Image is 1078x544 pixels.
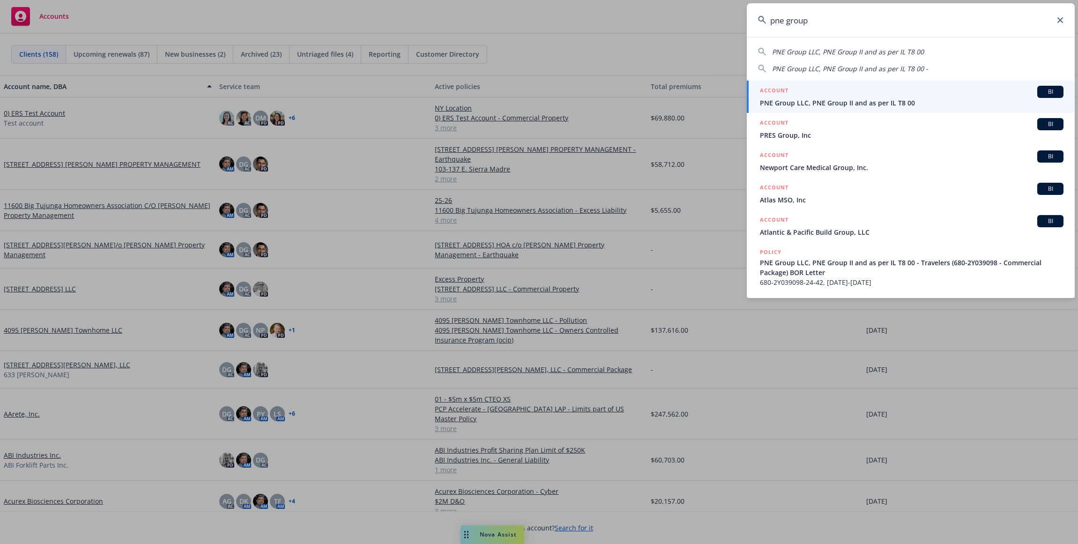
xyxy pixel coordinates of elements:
span: Atlas MSO, Inc [760,195,1063,205]
a: ACCOUNTBIAtlas MSO, Inc [747,178,1075,210]
a: ACCOUNTBIAtlantic & Pacific Build Group, LLC [747,210,1075,242]
h5: ACCOUNT [760,183,788,194]
span: PNE Group LLC, PNE Group II and as per IL T8 00 - Travelers (680-2Y039098 - Commercial Package) B... [760,258,1063,277]
span: BI [1041,88,1060,96]
span: BI [1041,217,1060,225]
a: ACCOUNTBINewport Care Medical Group, Inc. [747,145,1075,178]
input: Search... [747,3,1075,37]
span: 680-2Y039098-24-42, [DATE]-[DATE] [760,277,1063,287]
a: POLICYPNE Group LLC, PNE Group II and as per IL T8 00 - Travelers (680-2Y039098 - Commercial Pack... [747,242,1075,292]
span: Atlantic & Pacific Build Group, LLC [760,227,1063,237]
span: BI [1041,120,1060,128]
h5: ACCOUNT [760,150,788,162]
h5: ACCOUNT [760,86,788,97]
span: BI [1041,185,1060,193]
h5: POLICY [760,247,781,257]
h5: ACCOUNT [760,215,788,226]
span: PNE Group LLC, PNE Group II and as per IL T8 00 [760,98,1063,108]
span: BI [1041,152,1060,161]
span: PNE Group LLC, PNE Group II and as per IL T8 00 [772,47,924,56]
a: ACCOUNTBIPRES Group, Inc [747,113,1075,145]
span: PRES Group, Inc [760,130,1063,140]
span: PNE Group LLC, PNE Group II and as per IL T8 00 - [772,64,928,73]
h5: ACCOUNT [760,118,788,129]
span: Newport Care Medical Group, Inc. [760,163,1063,172]
a: ACCOUNTBIPNE Group LLC, PNE Group II and as per IL T8 00 [747,81,1075,113]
